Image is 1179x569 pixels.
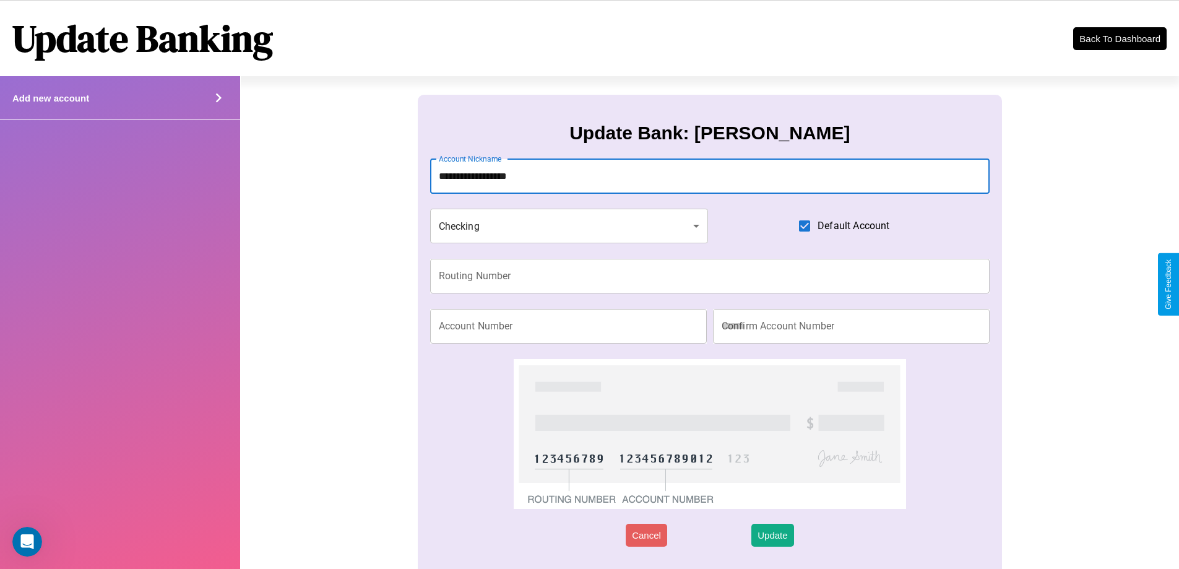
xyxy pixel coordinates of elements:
h4: Add new account [12,93,89,103]
iframe: Intercom live chat [12,527,42,557]
h3: Update Bank: [PERSON_NAME] [569,123,850,144]
div: Give Feedback [1164,259,1173,310]
div: Checking [430,209,709,243]
button: Update [751,524,793,547]
button: Back To Dashboard [1073,27,1167,50]
label: Account Nickname [439,154,502,164]
span: Default Account [818,219,889,233]
img: check [514,359,905,509]
h1: Update Banking [12,13,273,64]
button: Cancel [626,524,667,547]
